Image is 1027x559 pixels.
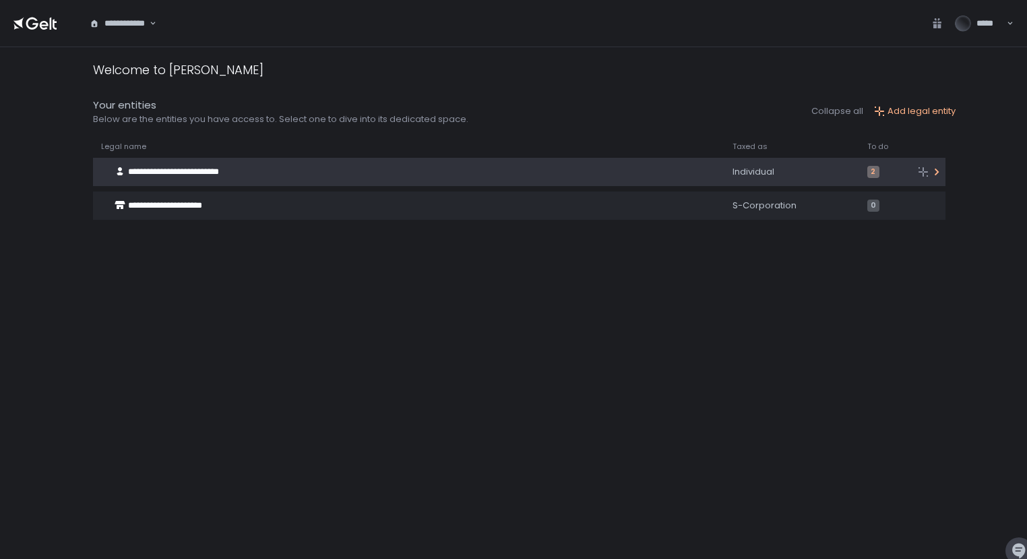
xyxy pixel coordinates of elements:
span: Taxed as [733,142,768,152]
span: Legal name [101,142,146,152]
span: 0 [867,200,879,212]
div: Welcome to [PERSON_NAME] [93,61,263,79]
span: To do [867,142,888,152]
button: Add legal entity [874,105,956,117]
span: 2 [867,166,879,178]
button: Collapse all [811,105,863,117]
div: S-Corporation [733,200,851,212]
div: Below are the entities you have access to. Select one to dive into its dedicated space. [93,113,468,125]
div: Search for option [81,9,156,38]
div: Individual [733,166,851,178]
div: Your entities [93,98,468,113]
